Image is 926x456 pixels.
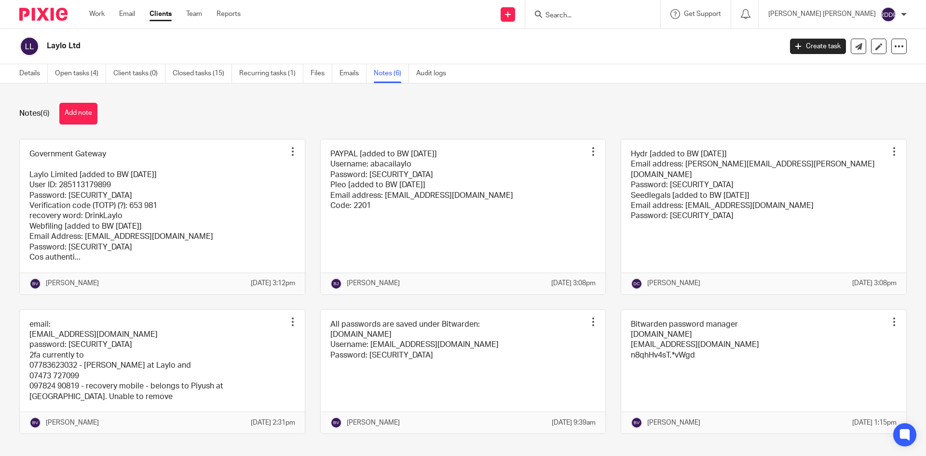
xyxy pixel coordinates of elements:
p: [PERSON_NAME] [647,418,700,428]
a: Create task [790,39,846,54]
img: svg%3E [631,278,642,290]
a: Reports [217,9,241,19]
a: Email [119,9,135,19]
a: Team [186,9,202,19]
img: svg%3E [29,417,41,428]
a: Recurring tasks (1) [239,64,303,83]
a: Closed tasks (15) [173,64,232,83]
img: svg%3E [330,417,342,428]
h1: Notes [19,109,50,119]
p: [DATE] 3:12pm [251,278,295,288]
p: [PERSON_NAME] [347,418,400,428]
h2: Laylo Ltd [47,41,630,51]
img: Pixie [19,8,68,21]
img: svg%3E [19,36,40,56]
p: [DATE] 9:39am [552,418,596,428]
p: [DATE] 1:15pm [852,418,897,428]
a: Work [89,9,105,19]
img: svg%3E [881,7,896,22]
img: svg%3E [330,278,342,290]
a: Emails [340,64,367,83]
a: Details [19,64,48,83]
button: Add note [59,103,97,124]
p: [PERSON_NAME] [46,418,99,428]
p: [PERSON_NAME] [347,278,400,288]
a: Client tasks (0) [113,64,165,83]
img: svg%3E [631,417,642,428]
p: [PERSON_NAME] [PERSON_NAME] [768,9,876,19]
a: Files [311,64,332,83]
span: (6) [41,110,50,117]
p: [DATE] 2:31pm [251,418,295,428]
a: Notes (6) [374,64,409,83]
p: [PERSON_NAME] [647,278,700,288]
input: Search [545,12,631,20]
a: Open tasks (4) [55,64,106,83]
a: Audit logs [416,64,453,83]
img: svg%3E [29,278,41,290]
a: Clients [150,9,172,19]
p: [DATE] 3:08pm [551,278,596,288]
p: [DATE] 3:08pm [852,278,897,288]
span: Get Support [684,11,721,17]
p: [PERSON_NAME] [46,278,99,288]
